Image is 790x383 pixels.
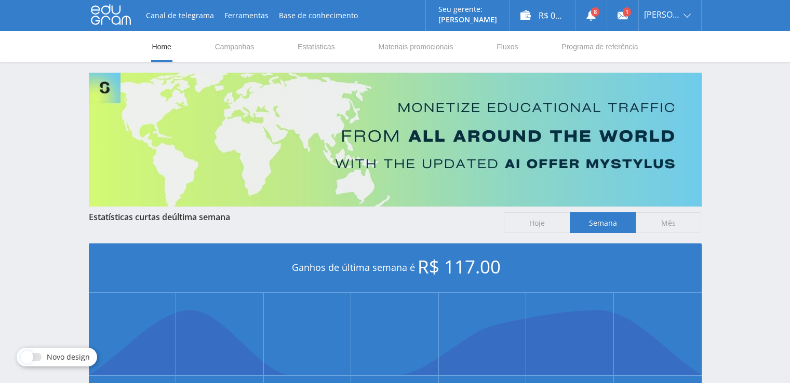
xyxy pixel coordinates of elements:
[496,31,519,62] a: Fluxos
[570,212,636,233] span: Semana
[438,16,497,24] p: [PERSON_NAME]
[89,243,702,293] div: Ganhos de última semana é
[636,212,702,233] span: Mês
[377,31,454,62] a: Materiais promocionais
[504,212,570,233] span: Hoje
[89,212,494,222] div: Estatísticas curtas de
[172,211,230,223] span: última semana
[89,73,702,207] img: Banner
[418,254,501,279] span: R$ 117.00
[438,5,497,13] p: Seu gerente:
[644,10,680,19] span: [PERSON_NAME]
[560,31,639,62] a: Programa de referência
[151,31,172,62] a: Home
[297,31,336,62] a: Estatísticas
[214,31,256,62] a: Campanhas
[47,353,90,361] span: Novo design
